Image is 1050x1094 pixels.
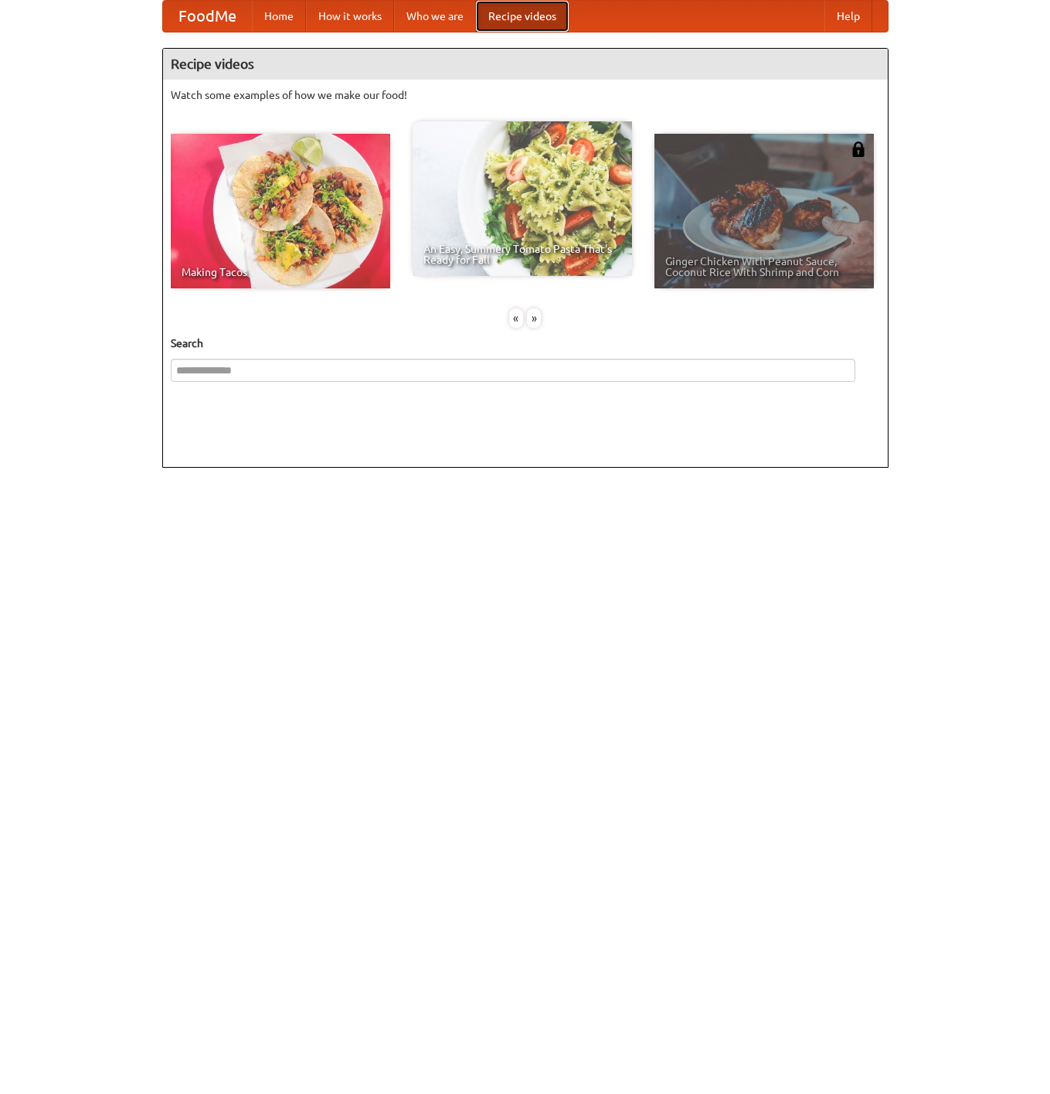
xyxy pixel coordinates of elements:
a: Help [824,1,872,32]
a: Recipe videos [476,1,569,32]
h5: Search [171,336,880,351]
a: An Easy, Summery Tomato Pasta That's Ready for Fall [413,121,632,276]
span: An Easy, Summery Tomato Pasta That's Ready for Fall [423,244,621,265]
a: Making Tacos [171,134,390,288]
span: Making Tacos [182,267,379,278]
div: « [509,308,523,328]
h4: Recipe videos [163,49,888,80]
div: » [527,308,541,328]
a: Home [252,1,306,32]
img: 483408.png [851,141,866,157]
a: FoodMe [163,1,252,32]
p: Watch some examples of how we make our food! [171,87,880,103]
a: How it works [306,1,394,32]
a: Who we are [394,1,476,32]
